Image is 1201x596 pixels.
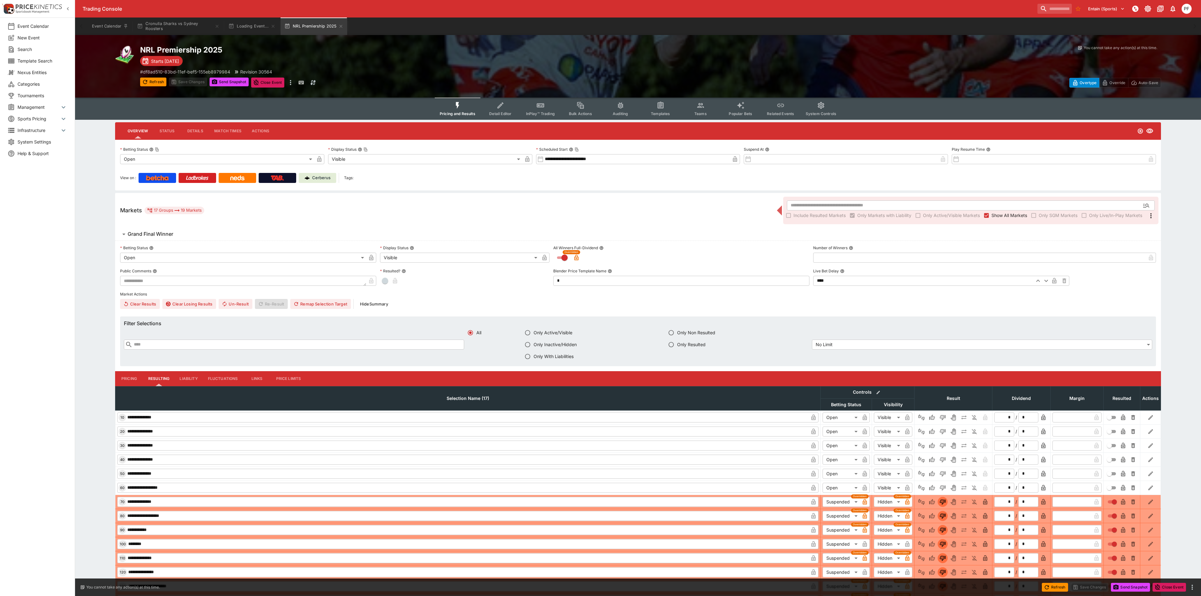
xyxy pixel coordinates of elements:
p: Betting Status [120,245,148,250]
button: Blender Price Template Name [608,269,612,273]
a: Cerberus [299,173,336,183]
button: Scheduled StartCopy To Clipboard [569,147,573,152]
button: Live Bet Delay [840,269,844,273]
div: / [1016,414,1017,421]
div: / [1016,513,1017,519]
img: PriceKinetics Logo [2,3,14,15]
img: TabNZ [271,175,284,180]
button: Eliminated In Play [970,412,980,422]
div: Hidden [874,539,902,549]
div: Event type filters [435,98,841,120]
span: 120 [119,570,127,574]
span: 20 [119,429,126,434]
div: Visible [874,455,902,465]
button: Event Calendar [88,18,132,35]
button: Auto-Save [1128,78,1161,88]
span: 90 [119,528,126,532]
span: Only Active/Visible Markets [923,212,980,219]
button: Number of Winners [849,246,853,250]
button: Close Event [251,78,285,88]
button: Push [959,553,969,563]
span: Teams [694,111,707,116]
button: Not Set [916,441,926,451]
button: Suspend At [765,147,769,152]
span: Include Resulted Markets [793,212,846,219]
span: Sports Pricing [18,115,60,122]
button: Void [948,539,958,549]
span: Event Calendar [18,23,67,29]
button: Push [959,511,969,521]
p: Auto-Save [1138,79,1158,86]
span: Overridden [895,494,909,498]
button: Liability [175,371,203,386]
label: View on : [120,173,136,183]
button: Lose [938,412,948,422]
div: Visible [874,441,902,451]
div: / [1016,456,1017,463]
button: Lose [938,553,948,563]
div: Peter Fairgrieve [1182,4,1192,14]
button: Not Set [916,511,926,521]
button: NOT Connected to PK [1130,3,1141,14]
div: Hidden [874,567,902,577]
span: Templates [651,111,670,116]
button: Status [153,124,181,139]
span: Auditing [613,111,628,116]
label: Market Actions [120,290,1156,299]
button: Eliminated In Play [970,469,980,479]
button: Win [927,441,937,451]
span: Nexus Entities [18,69,67,76]
div: Open [823,455,860,465]
span: Detail Editor [489,111,511,116]
span: Overridden [895,508,909,513]
p: Resulted? [380,268,400,274]
button: Links [243,371,271,386]
span: InPlay™ Trading [526,111,555,116]
button: HideSummary [356,299,392,309]
button: Void [948,553,958,563]
div: / [1016,555,1017,561]
div: / [1016,428,1017,435]
span: Categories [18,81,67,87]
span: Overridden [895,551,909,555]
span: Only SGM Markets [1039,212,1077,219]
button: Lose [938,469,948,479]
button: Push [959,483,969,493]
svg: More [1147,212,1155,220]
img: Neds [230,175,244,180]
button: Not Set [916,483,926,493]
img: Sportsbook Management [16,10,49,13]
button: Override [1099,78,1128,88]
button: Bulk edit [874,388,882,396]
span: 30 [119,443,126,448]
div: Suspended [823,497,860,507]
div: / [1016,442,1017,449]
button: Match Times [209,124,246,139]
h6: Grand Final Winner [128,231,173,237]
p: Blender Price Template Name [553,268,606,274]
button: Lose [938,525,948,535]
button: Documentation [1155,3,1166,14]
button: Un-Result [219,299,252,309]
span: Overridden [895,523,909,527]
div: / [1016,470,1017,477]
button: Select Tenant [1084,4,1128,14]
button: Send Snapshot [1111,583,1150,592]
span: Only Inactive/Hidden [534,341,577,348]
div: Open [823,427,860,437]
div: Open [823,483,860,493]
button: Push [959,427,969,437]
div: Suspended [823,539,860,549]
button: Open [1141,200,1152,211]
span: Visibility [877,401,910,408]
button: Overview [123,124,153,139]
div: / [1016,527,1017,533]
span: System Settings [18,139,67,145]
span: 10 [119,415,125,420]
button: Not Set [916,455,926,465]
div: Visible [380,253,540,263]
div: No Limit [812,340,1152,350]
span: 80 [119,514,126,518]
th: Controls [821,386,915,398]
h2: Copy To Clipboard [140,45,651,55]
